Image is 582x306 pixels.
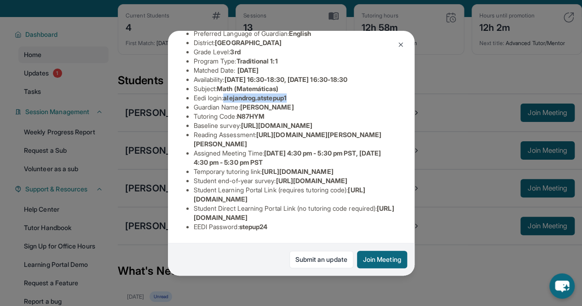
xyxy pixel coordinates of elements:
li: Availability: [194,75,396,84]
li: Subject : [194,84,396,93]
span: Traditional 1:1 [236,57,277,65]
span: [GEOGRAPHIC_DATA] [215,39,282,46]
li: Assigned Meeting Time : [194,149,396,167]
button: Join Meeting [357,251,407,268]
li: Tutoring Code : [194,112,396,121]
li: Grade Level: [194,47,396,57]
li: Baseline survey : [194,121,396,130]
li: Temporary tutoring link : [194,167,396,176]
span: [URL][DOMAIN_NAME][PERSON_NAME][PERSON_NAME] [194,131,382,148]
span: [DATE] 16:30-18:30, [DATE] 16:30-18:30 [224,75,347,83]
span: 3rd [230,48,240,56]
span: [URL][DOMAIN_NAME] [262,167,333,175]
span: alejandrog.atstepup1 [223,94,286,102]
span: [URL][DOMAIN_NAME] [241,121,312,129]
li: Eedi login : [194,93,396,103]
li: District: [194,38,396,47]
span: [DATE] [237,66,259,74]
span: [URL][DOMAIN_NAME] [276,177,347,185]
a: Submit an update [289,251,353,268]
img: Close Icon [397,41,404,48]
span: [DATE] 4:30 pm - 5:30 pm PST, [DATE] 4:30 pm - 5:30 pm PST [194,149,381,166]
li: Guardian Name : [194,103,396,112]
span: Math (Matemáticas) [217,85,278,92]
li: Student end-of-year survey : [194,176,396,185]
li: Matched Date: [194,66,396,75]
li: Reading Assessment : [194,130,396,149]
span: stepup24 [239,223,268,231]
li: Student Learning Portal Link (requires tutoring code) : [194,185,396,204]
li: Program Type: [194,57,396,66]
li: Preferred Language of Guardian: [194,29,396,38]
span: [PERSON_NAME] [240,103,294,111]
span: N87HYM [237,112,265,120]
button: chat-button [549,273,575,299]
span: English [289,29,311,37]
li: Student Direct Learning Portal Link (no tutoring code required) : [194,204,396,222]
li: EEDI Password : [194,222,396,231]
